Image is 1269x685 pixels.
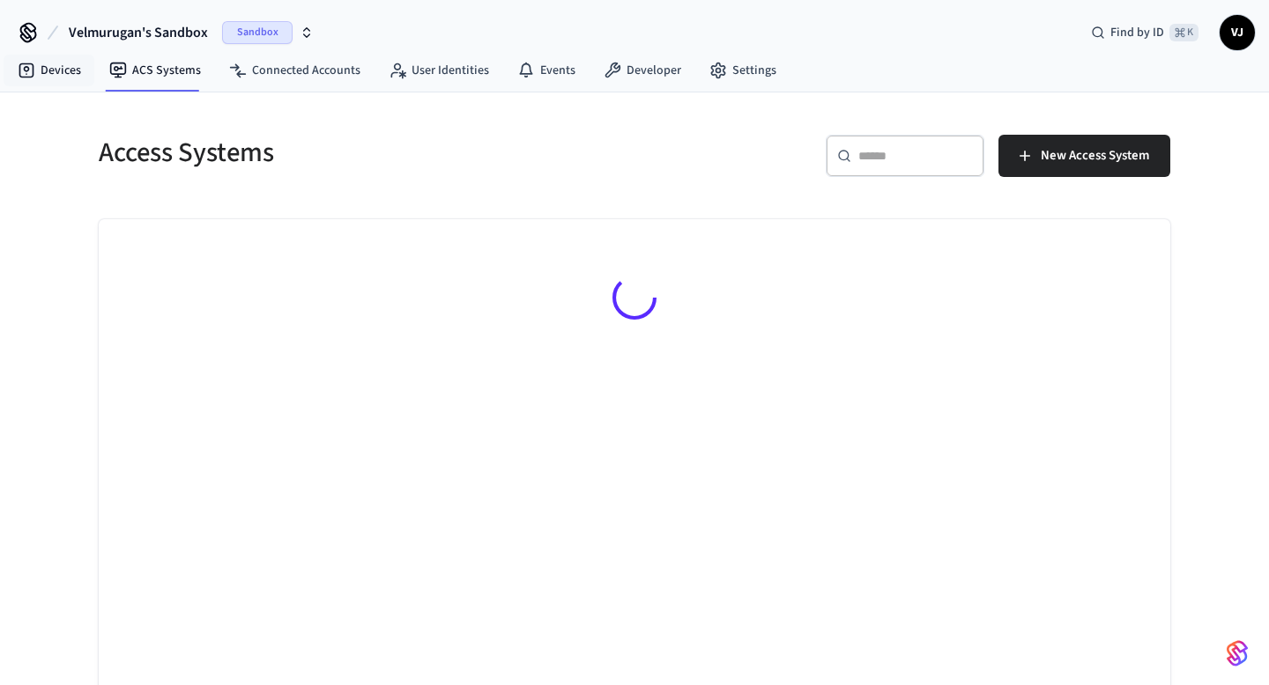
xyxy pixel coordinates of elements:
[1169,24,1198,41] span: ⌘ K
[503,55,590,86] a: Events
[222,21,293,44] span: Sandbox
[4,55,95,86] a: Devices
[695,55,790,86] a: Settings
[95,55,215,86] a: ACS Systems
[1077,17,1213,48] div: Find by ID⌘ K
[1041,144,1149,167] span: New Access System
[1221,17,1253,48] span: VJ
[1227,639,1248,667] img: SeamLogoGradient.69752ec5.svg
[998,135,1170,177] button: New Access System
[1110,24,1164,41] span: Find by ID
[215,55,375,86] a: Connected Accounts
[99,135,624,171] h5: Access Systems
[69,22,208,43] span: Velmurugan's Sandbox
[590,55,695,86] a: Developer
[375,55,503,86] a: User Identities
[1220,15,1255,50] button: VJ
